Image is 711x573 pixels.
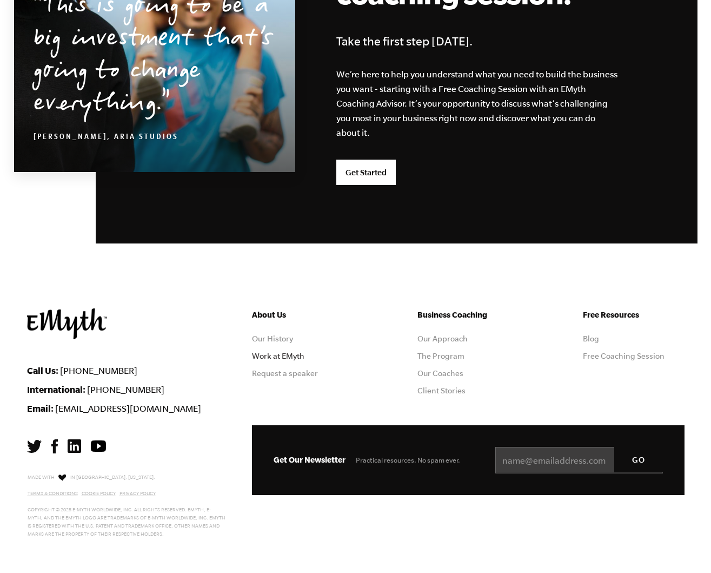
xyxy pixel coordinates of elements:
h5: Business Coaching [417,308,519,321]
p: Made with in [GEOGRAPHIC_DATA], [US_STATE]. Copyright © 2025 E-Myth Worldwide, Inc. All rights re... [28,472,226,538]
span: Get Our Newsletter [274,455,345,464]
h4: Take the first step [DATE]. [336,31,639,51]
a: Client Stories [417,386,466,395]
img: LinkedIn [68,439,81,453]
a: Get Started [336,160,396,186]
img: Love [58,474,66,481]
input: GO [614,447,663,473]
strong: International: [27,384,85,394]
cite: [PERSON_NAME], Aria Studios [34,134,178,142]
a: [EMAIL_ADDRESS][DOMAIN_NAME] [55,404,201,413]
span: Practical resources. No spam ever. [356,456,460,464]
a: Privacy Policy [119,491,156,496]
iframe: Chat Widget [657,521,711,573]
a: [PHONE_NUMBER] [87,385,164,394]
a: The Program [417,352,464,360]
h5: Free Resources [583,308,685,321]
a: Free Coaching Session [583,352,665,360]
a: Blog [583,334,599,343]
img: Facebook [51,439,58,453]
input: name@emailaddress.com [495,447,663,474]
strong: Call Us: [27,365,58,376]
a: Our Approach [417,334,468,343]
a: [PHONE_NUMBER] [60,366,137,376]
a: Request a speaker [252,369,318,378]
a: Work at EMyth [252,352,304,360]
a: Cookie Policy [82,491,116,496]
img: Twitter [27,440,42,453]
a: Our Coaches [417,369,463,378]
img: EMyth [27,308,107,339]
a: Terms & Conditions [28,491,78,496]
strong: Email: [27,403,54,413]
img: YouTube [91,440,106,452]
p: We’re here to help you understand what you need to build the business you want - starting with a ... [336,67,619,140]
a: Our History [252,334,293,343]
h5: About Us [252,308,354,321]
